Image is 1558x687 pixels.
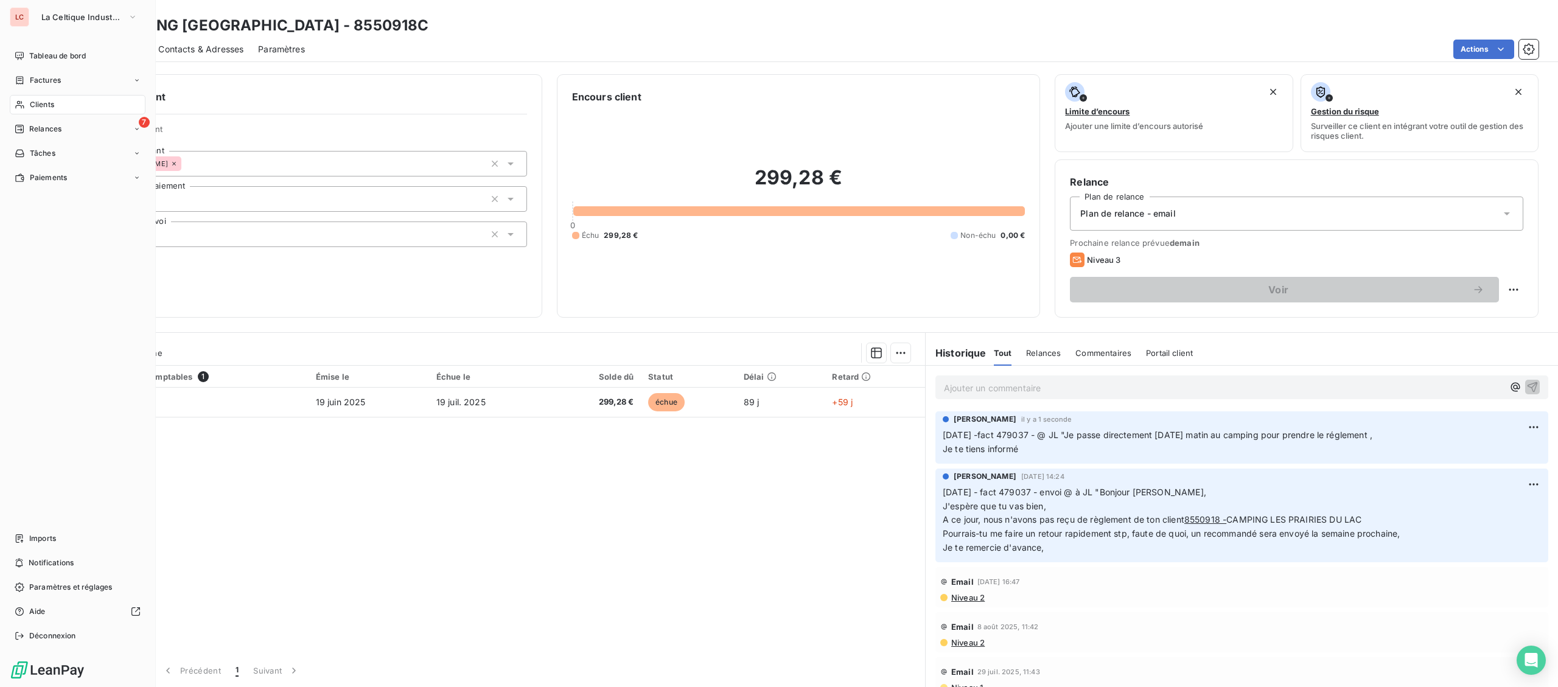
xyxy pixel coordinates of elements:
[246,658,307,683] button: Suivant
[832,372,918,382] div: Retard
[1087,255,1120,265] span: Niveau 3
[316,372,422,382] div: Émise le
[556,396,634,408] span: 299,28 €
[572,89,641,104] h6: Encours client
[1170,238,1200,248] span: demain
[1001,230,1025,241] span: 0,00 €
[139,117,150,128] span: 7
[29,533,56,544] span: Imports
[943,444,1018,454] span: Je te tiens informé
[1070,277,1499,302] button: Voir
[1065,121,1203,131] span: Ajouter une limite d’encours autorisé
[1021,416,1071,423] span: il y a 1 seconde
[236,664,239,677] span: 1
[1026,348,1061,358] span: Relances
[1080,207,1175,220] span: Plan de relance - email
[29,606,46,617] span: Aide
[951,577,974,587] span: Email
[1055,74,1293,152] button: Limite d’encoursAjouter une limite d’encours autorisé
[316,397,366,407] span: 19 juin 2025
[1021,473,1064,480] span: [DATE] 14:24
[951,667,974,677] span: Email
[30,148,55,159] span: Tâches
[10,602,145,621] a: Aide
[977,623,1039,630] span: 8 août 2025, 11:42
[1311,106,1379,116] span: Gestion du risque
[977,668,1040,675] span: 29 juil. 2025, 11:43
[951,622,974,632] span: Email
[29,630,76,641] span: Déconnexion
[950,638,985,647] span: Niveau 2
[29,124,61,134] span: Relances
[1065,106,1130,116] span: Limite d’encours
[198,371,209,382] span: 1
[10,7,29,27] div: LC
[582,230,599,241] span: Échu
[436,397,486,407] span: 19 juil. 2025
[572,166,1025,202] h2: 299,28 €
[977,578,1020,585] span: [DATE] 16:47
[29,557,74,568] span: Notifications
[832,397,853,407] span: +59 j
[30,172,67,183] span: Paiements
[155,658,228,683] button: Précédent
[158,43,243,55] span: Contacts & Adresses
[98,124,527,141] span: Propriétés Client
[950,593,985,602] span: Niveau 2
[926,346,987,360] h6: Historique
[1075,348,1131,358] span: Commentaires
[1184,514,1226,525] tcxspan: Call 8550918 - with 3CX Web Client
[1517,646,1546,675] div: Open Intercom Messenger
[1301,74,1539,152] button: Gestion du risqueSurveiller ce client en intégrant votre outil de gestion des risques client.
[994,348,1012,358] span: Tout
[30,99,54,110] span: Clients
[258,43,305,55] span: Paramètres
[1146,348,1193,358] span: Portail client
[436,372,541,382] div: Échue le
[570,220,575,230] span: 0
[1085,285,1472,295] span: Voir
[954,471,1016,482] span: [PERSON_NAME]
[648,393,685,411] span: échue
[648,372,729,382] div: Statut
[10,660,85,680] img: Logo LeanPay
[117,371,301,382] div: Pièces comptables
[29,582,112,593] span: Paramètres et réglages
[228,658,246,683] button: 1
[1311,121,1528,141] span: Surveiller ce client en intégrant votre outil de gestion des risques client.
[744,397,760,407] span: 89 j
[156,229,166,240] input: Ajouter une valeur
[1070,238,1523,248] span: Prochaine relance prévue
[943,514,1361,525] span: A ce jour, nous n'avons pas reçu de règlement de ton client CAMPING LES PRAIRIES DU LAC
[30,75,61,86] span: Factures
[74,89,527,104] h6: Informations client
[943,501,1046,511] span: J'espère que tu vas bien,
[1070,175,1523,189] h6: Relance
[744,372,818,382] div: Délai
[181,158,191,169] input: Ajouter une valeur
[943,542,1044,553] span: Je te remercie d'avance,
[29,51,86,61] span: Tableau de bord
[954,414,1016,425] span: [PERSON_NAME]
[1453,40,1514,59] button: Actions
[943,430,1372,440] span: [DATE] -fact 479037 - @ JL "Je passe directement [DATE] matin au camping pour prendre le réglement ,
[960,230,996,241] span: Non-échu
[604,230,638,241] span: 299,28 €
[41,12,123,22] span: La Celtique Industrielle
[943,528,1400,539] span: Pourrais-tu me faire un retour rapidement stp, faute de quoi, un recommandé sera envoyé la semain...
[943,487,1206,497] span: [DATE] - fact 479037 - envoi @ à JL "Bonjour [PERSON_NAME],
[556,372,634,382] div: Solde dû
[107,15,428,37] h3: CAMPING [GEOGRAPHIC_DATA] - 8550918C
